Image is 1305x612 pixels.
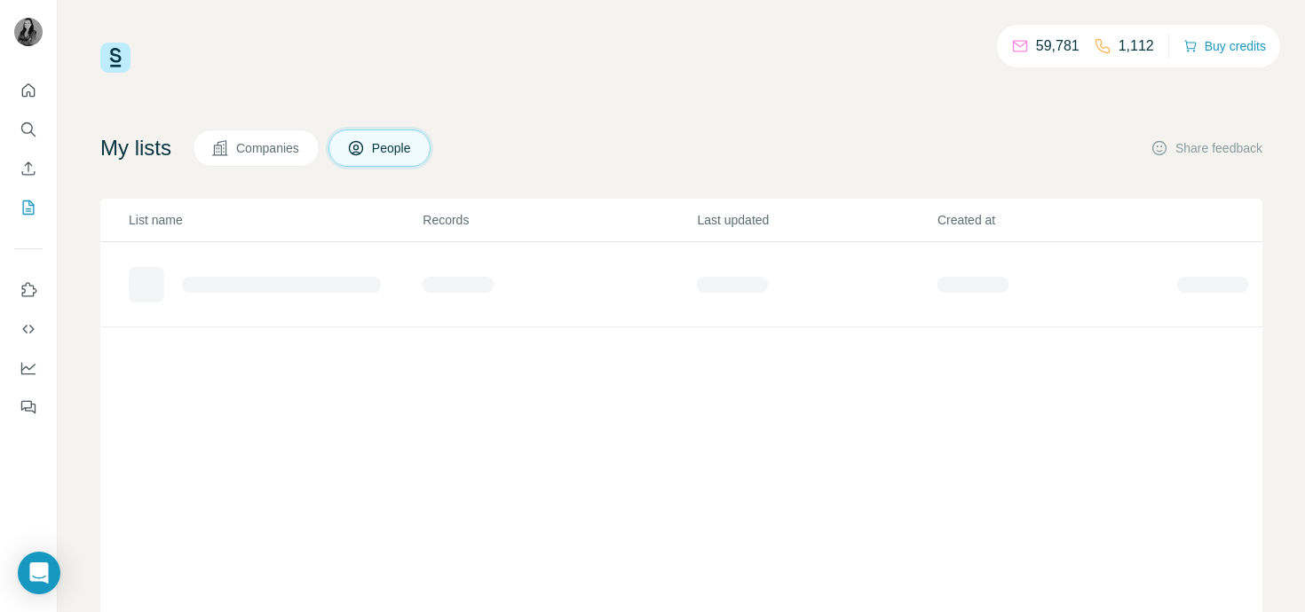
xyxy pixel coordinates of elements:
[14,18,43,46] img: Avatar
[129,211,421,229] p: List name
[14,75,43,106] button: Quick start
[1036,35,1080,57] p: 59,781
[1119,35,1154,57] p: 1,112
[14,313,43,345] button: Use Surfe API
[14,274,43,306] button: Use Surfe on LinkedIn
[100,43,130,73] img: Surfe Logo
[697,211,935,229] p: Last updated
[14,114,43,145] button: Search
[14,352,43,384] button: Dashboard
[937,211,1175,229] p: Created at
[1151,139,1262,157] button: Share feedback
[372,139,413,157] span: People
[236,139,301,157] span: Companies
[14,192,43,224] button: My lists
[14,153,43,184] button: Enrich CSV
[1183,34,1266,59] button: Buy credits
[100,134,171,162] h4: My lists
[423,211,695,229] p: Records
[18,552,60,594] div: Open Intercom Messenger
[14,391,43,423] button: Feedback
